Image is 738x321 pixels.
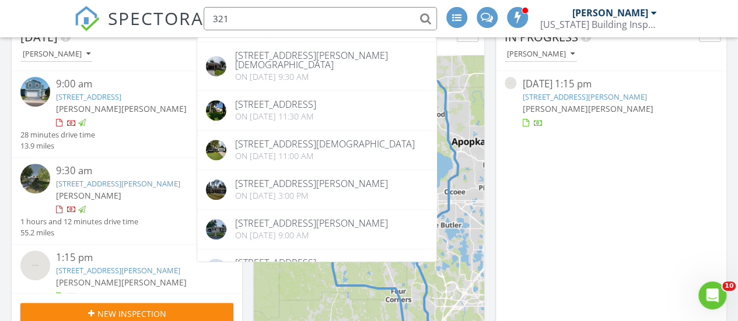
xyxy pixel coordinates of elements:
a: [STREET_ADDRESS][PERSON_NAME] [56,265,180,276]
div: 13.9 miles [20,140,95,151]
div: [PERSON_NAME] [507,50,575,58]
img: streetview [20,251,50,280]
img: The Best Home Inspection Software - Spectora [74,6,100,31]
div: [STREET_ADDRESS] [235,258,316,267]
span: [PERSON_NAME] [121,277,187,288]
a: 9:00 am [STREET_ADDRESS] [PERSON_NAME][PERSON_NAME] 28 minutes drive time 13.9 miles [20,77,233,151]
a: 9:30 am [STREET_ADDRESS][PERSON_NAME] [PERSON_NAME] 1 hours and 12 minutes drive time 55.2 miles [20,164,233,238]
a: [STREET_ADDRESS] [56,91,121,102]
button: [PERSON_NAME] [505,47,577,62]
span: [PERSON_NAME] [56,190,121,201]
div: [STREET_ADDRESS][PERSON_NAME] [235,179,388,188]
a: [STREET_ADDRESS][PERSON_NAME] [56,178,180,189]
input: Search everything... [204,7,437,30]
img: cover.jpg [206,56,226,76]
div: [STREET_ADDRESS] [235,100,316,109]
div: 28 minutes drive time [20,129,95,140]
iframe: Intercom live chat [698,281,726,309]
span: [PERSON_NAME] [522,103,587,114]
a: [DATE] 1:15 pm [STREET_ADDRESS][PERSON_NAME] [PERSON_NAME][PERSON_NAME] [505,77,718,129]
span: [PERSON_NAME] [587,103,653,114]
div: [PERSON_NAME] [572,7,648,19]
div: [STREET_ADDRESS][PERSON_NAME][DEMOGRAPHIC_DATA] [235,51,428,69]
div: 9:30 am [56,164,216,178]
button: [PERSON_NAME] [20,47,93,62]
div: On [DATE] 9:00 am [235,231,388,240]
div: 9:00 am [56,77,216,91]
img: data [206,219,226,239]
span: [PERSON_NAME] [56,277,121,288]
div: On [DATE] 9:30 am [235,72,428,82]
div: 1 hours and 12 minutes drive time [20,216,138,227]
img: streetview [20,164,50,193]
div: 1:15 pm [56,251,216,265]
span: New Inspection [97,308,166,320]
img: data [206,179,226,200]
div: Florida Building Inspectorz [540,19,657,30]
img: data [206,140,226,160]
div: [DATE] 1:15 pm [522,77,699,91]
img: cover.jpg [206,259,226,279]
div: [PERSON_NAME] [23,50,90,58]
span: 10 [722,281,736,291]
a: [STREET_ADDRESS][PERSON_NAME] [522,91,646,102]
img: data [206,100,226,121]
span: [PERSON_NAME] [56,103,121,114]
div: On [DATE] 11:30 am [235,112,316,121]
div: [STREET_ADDRESS][DEMOGRAPHIC_DATA] [235,139,415,149]
div: [STREET_ADDRESS][PERSON_NAME] [235,218,388,228]
span: [PERSON_NAME] [121,103,187,114]
span: SPECTORA [108,6,204,30]
div: 55.2 miles [20,227,138,238]
img: 9223411%2Fcover_photos%2FjPW9tEfLT44J4I828Cyu%2Fsmall.jpg [20,77,50,107]
div: On [DATE] 3:00 pm [235,191,388,200]
img: streetview [505,77,516,89]
a: SPECTORA [74,16,204,40]
div: On [DATE] 11:00 am [235,151,415,161]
